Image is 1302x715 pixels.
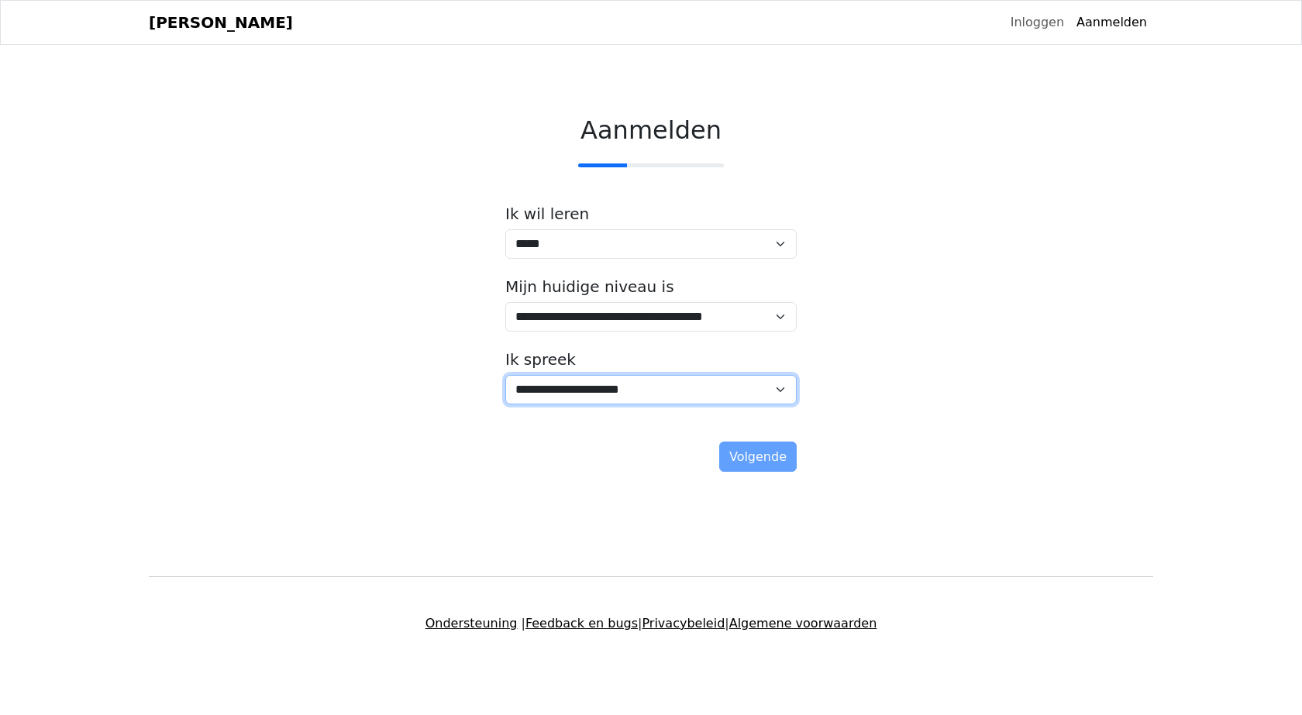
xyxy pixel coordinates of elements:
font: | [638,616,642,631]
font: | [725,616,728,631]
font: Inloggen [1011,15,1064,29]
a: [PERSON_NAME] [149,7,293,38]
a: Algemene voorwaarden [729,616,877,631]
font: Aanmelden [580,115,722,145]
font: Ik spreek [505,350,576,369]
a: Privacybeleid [642,616,725,631]
a: Aanmelden [1070,7,1153,38]
a: Feedback en bugs [525,616,638,631]
font: Ik wil leren [505,205,589,223]
a: Ondersteuning [425,616,518,631]
font: | [522,616,525,631]
font: Mijn huidige niveau is [505,277,674,296]
font: [PERSON_NAME] [149,13,293,32]
a: Inloggen [1004,7,1070,38]
font: Aanmelden [1076,15,1147,29]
